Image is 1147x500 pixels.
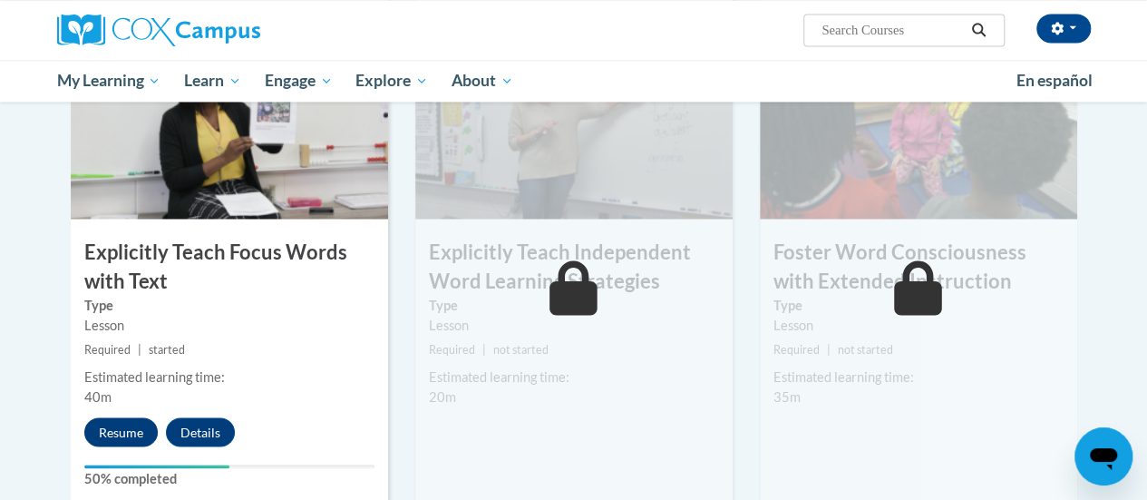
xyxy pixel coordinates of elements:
[84,342,131,356] span: Required
[138,342,141,356] span: |
[1016,71,1093,90] span: En español
[84,315,374,335] div: Lesson
[760,37,1077,219] img: Course Image
[84,468,374,488] label: 50% completed
[429,367,719,387] div: Estimated learning time:
[265,70,333,92] span: Engage
[838,342,893,356] span: not started
[1005,62,1104,100] a: En español
[452,70,513,92] span: About
[57,14,384,46] a: Cox Campus
[773,342,820,356] span: Required
[45,60,173,102] a: My Learning
[1074,427,1132,485] iframe: Button to launch messaging window
[44,60,1104,102] div: Main menu
[149,342,185,356] span: started
[71,239,388,295] h3: Explicitly Teach Focus Words with Text
[429,342,475,356] span: Required
[172,60,253,102] a: Learn
[344,60,440,102] a: Explore
[184,70,241,92] span: Learn
[827,342,831,356] span: |
[440,60,525,102] a: About
[429,388,456,404] span: 20m
[71,37,388,219] img: Course Image
[773,315,1064,335] div: Lesson
[355,70,428,92] span: Explore
[429,295,719,315] label: Type
[57,14,260,46] img: Cox Campus
[415,37,733,219] img: Course Image
[760,239,1077,295] h3: Foster Word Consciousness with Extended Instruction
[482,342,486,356] span: |
[1036,14,1091,43] button: Account Settings
[84,388,112,404] span: 40m
[429,315,719,335] div: Lesson
[773,388,801,404] span: 35m
[84,465,229,468] div: Your progress
[56,70,160,92] span: My Learning
[773,295,1064,315] label: Type
[253,60,345,102] a: Engage
[965,19,992,41] button: Search
[493,342,549,356] span: not started
[84,367,374,387] div: Estimated learning time:
[166,417,235,446] button: Details
[820,19,965,41] input: Search Courses
[84,295,374,315] label: Type
[773,367,1064,387] div: Estimated learning time:
[84,417,158,446] button: Resume
[415,239,733,295] h3: Explicitly Teach Independent Word Learning Strategies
